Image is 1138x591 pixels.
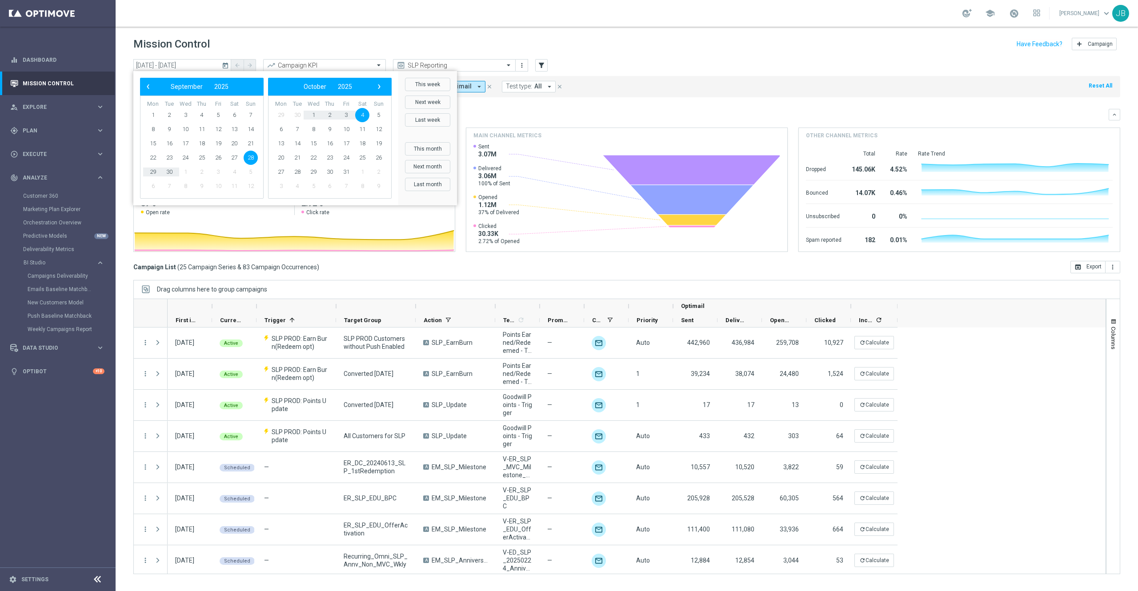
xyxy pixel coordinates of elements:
[10,150,18,158] i: play_circle_outline
[854,523,894,536] button: refreshCalculate
[220,59,231,72] button: today
[244,59,256,72] button: arrow_forward
[142,81,154,92] span: ‹
[141,463,149,471] button: more_vert
[211,122,225,136] span: 12
[178,108,192,122] span: 3
[859,433,866,439] i: refresh
[165,81,208,92] button: September
[405,178,450,191] button: Last month
[10,368,105,375] button: lightbulb Optibot +10
[28,299,92,306] a: New Customers Model
[859,557,866,563] i: refresh
[162,151,176,165] span: 23
[859,526,866,532] i: refresh
[24,260,96,265] div: BI Studio
[306,108,321,122] span: 1
[423,371,429,376] span: A
[290,136,305,151] span: 14
[134,390,168,421] div: Press SPACE to select this row.
[10,48,104,72] div: Dashboard
[289,100,306,108] th: weekday
[432,494,486,502] span: EM_SLP_Milestone
[23,359,93,383] a: Optibot
[592,336,606,350] img: Optimail
[859,371,866,377] i: refresh
[859,464,866,470] i: refresh
[28,312,92,319] a: Push Baseline Matchback
[323,151,337,165] span: 23
[10,104,105,111] button: person_search Explore keyboard_arrow_right
[405,78,450,91] button: This week
[28,309,115,323] div: Push Baseline Matchback
[592,429,606,443] img: Optimail
[157,286,267,293] span: Drag columns here to group campaigns
[535,59,548,72] button: filter_alt
[23,206,92,213] a: Marketing Plan Explorer
[502,81,556,92] button: Test type: All arrow_drop_down
[157,286,267,293] div: Row Groups
[211,108,225,122] span: 5
[854,554,894,567] button: refreshCalculate
[545,83,553,91] i: arrow_drop_down
[537,61,545,69] i: filter_alt
[134,452,168,483] div: Press SPACE to select this row.
[10,127,105,134] div: gps_fixed Plan keyboard_arrow_right
[1058,7,1112,20] a: [PERSON_NAME]keyboard_arrow_down
[162,165,176,179] span: 30
[1074,264,1082,271] i: open_in_browser
[141,525,149,533] i: more_vert
[21,577,48,582] a: Settings
[195,151,209,165] span: 25
[244,151,258,165] span: 28
[244,122,258,136] span: 14
[177,100,194,108] th: weekday
[23,216,115,229] div: Orchestration Overview
[354,100,371,108] th: weekday
[23,229,115,243] div: Predictive Models
[432,556,488,564] span: EM_SLP_Anniversary
[556,82,564,92] button: close
[141,494,149,502] button: more_vert
[397,61,405,70] i: preview
[1072,38,1117,50] button: add Campaign
[134,421,168,452] div: Press SPACE to select this row.
[23,189,115,203] div: Customer 360
[227,136,241,151] span: 20
[322,100,338,108] th: weekday
[141,401,149,409] i: more_vert
[1070,261,1106,273] button: open_in_browser Export
[432,339,473,347] span: SLP_EarnBurn
[10,56,18,64] i: equalizer
[306,122,321,136] span: 8
[96,103,104,111] i: keyboard_arrow_right
[1111,112,1118,118] i: keyboard_arrow_down
[1106,261,1120,273] button: more_vert
[146,136,160,151] span: 15
[918,150,1113,157] div: Rate Trend
[133,71,457,205] bs-daterangepicker-container: calendar
[168,421,898,452] div: Press SPACE to select this row.
[23,48,104,72] a: Dashboard
[405,96,450,109] button: Next week
[214,83,228,90] span: 2025
[592,398,606,412] img: Optimail
[162,136,176,151] span: 16
[96,150,104,158] i: keyboard_arrow_right
[852,161,875,176] div: 145.06K
[28,326,92,333] a: Weekly Campaigns Report
[146,151,160,165] span: 22
[592,367,606,381] img: Optimail
[370,100,387,108] th: weekday
[854,336,894,349] button: refreshCalculate
[146,165,160,179] span: 29
[1088,81,1113,91] button: Reset All
[306,165,321,179] span: 29
[10,151,105,158] button: play_circle_outline Execute keyboard_arrow_right
[886,161,907,176] div: 4.52%
[305,100,322,108] th: weekday
[10,174,18,182] i: track_changes
[290,108,305,122] span: 30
